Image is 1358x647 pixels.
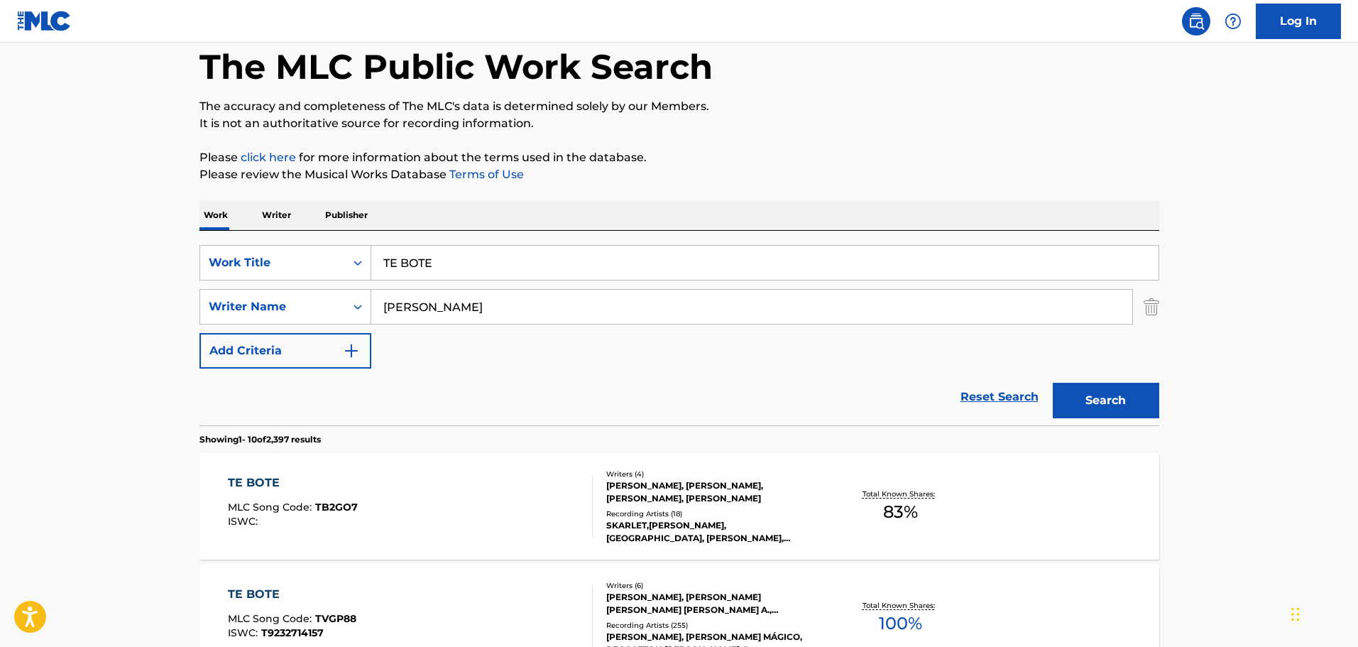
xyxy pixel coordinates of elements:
[1291,593,1300,636] div: Drag
[199,115,1159,132] p: It is not an authoritative source for recording information.
[447,168,524,181] a: Terms of Use
[228,501,315,513] span: MLC Song Code :
[863,489,938,499] p: Total Known Shares:
[258,200,295,230] p: Writer
[228,474,358,491] div: TE BOTE
[199,453,1159,560] a: TE BOTEMLC Song Code:TB2GO7ISWC:Writers (4)[PERSON_NAME], [PERSON_NAME], [PERSON_NAME], [PERSON_N...
[228,612,315,625] span: MLC Song Code :
[315,501,358,513] span: TB2GO7
[228,626,261,639] span: ISWC :
[17,11,72,31] img: MLC Logo
[315,612,356,625] span: TVGP88
[199,45,713,88] h1: The MLC Public Work Search
[199,149,1159,166] p: Please for more information about the terms used in the database.
[261,626,324,639] span: T9232714157
[953,381,1046,413] a: Reset Search
[209,298,336,315] div: Writer Name
[1225,13,1242,30] img: help
[879,611,922,636] span: 100 %
[321,200,372,230] p: Publisher
[1144,289,1159,325] img: Delete Criterion
[606,509,821,519] div: Recording Artists ( 18 )
[228,586,356,603] div: TE BOTE
[606,620,821,631] div: Recording Artists ( 255 )
[606,519,821,545] div: SKARLET,[PERSON_NAME],[GEOGRAPHIC_DATA], [PERSON_NAME],[GEOGRAPHIC_DATA],DJ [PERSON_NAME], [PERSO...
[1188,13,1205,30] img: search
[209,254,336,271] div: Work Title
[1053,383,1159,418] button: Search
[199,333,371,369] button: Add Criteria
[199,433,321,446] p: Showing 1 - 10 of 2,397 results
[606,591,821,616] div: [PERSON_NAME], [PERSON_NAME] [PERSON_NAME] [PERSON_NAME] A., [PERSON_NAME] [PERSON_NAME], [PERSON...
[228,515,261,528] span: ISWC :
[606,580,821,591] div: Writers ( 6 )
[199,200,232,230] p: Work
[1287,579,1358,647] iframe: Chat Widget
[199,98,1159,115] p: The accuracy and completeness of The MLC's data is determined solely by our Members.
[863,600,938,611] p: Total Known Shares:
[606,469,821,479] div: Writers ( 4 )
[1256,4,1341,39] a: Log In
[1219,7,1247,36] div: Help
[199,166,1159,183] p: Please review the Musical Works Database
[343,342,360,359] img: 9d2ae6d4665cec9f34b9.svg
[1182,7,1210,36] a: Public Search
[199,245,1159,425] form: Search Form
[883,499,918,525] span: 83 %
[606,479,821,505] div: [PERSON_NAME], [PERSON_NAME], [PERSON_NAME], [PERSON_NAME]
[241,151,296,164] a: click here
